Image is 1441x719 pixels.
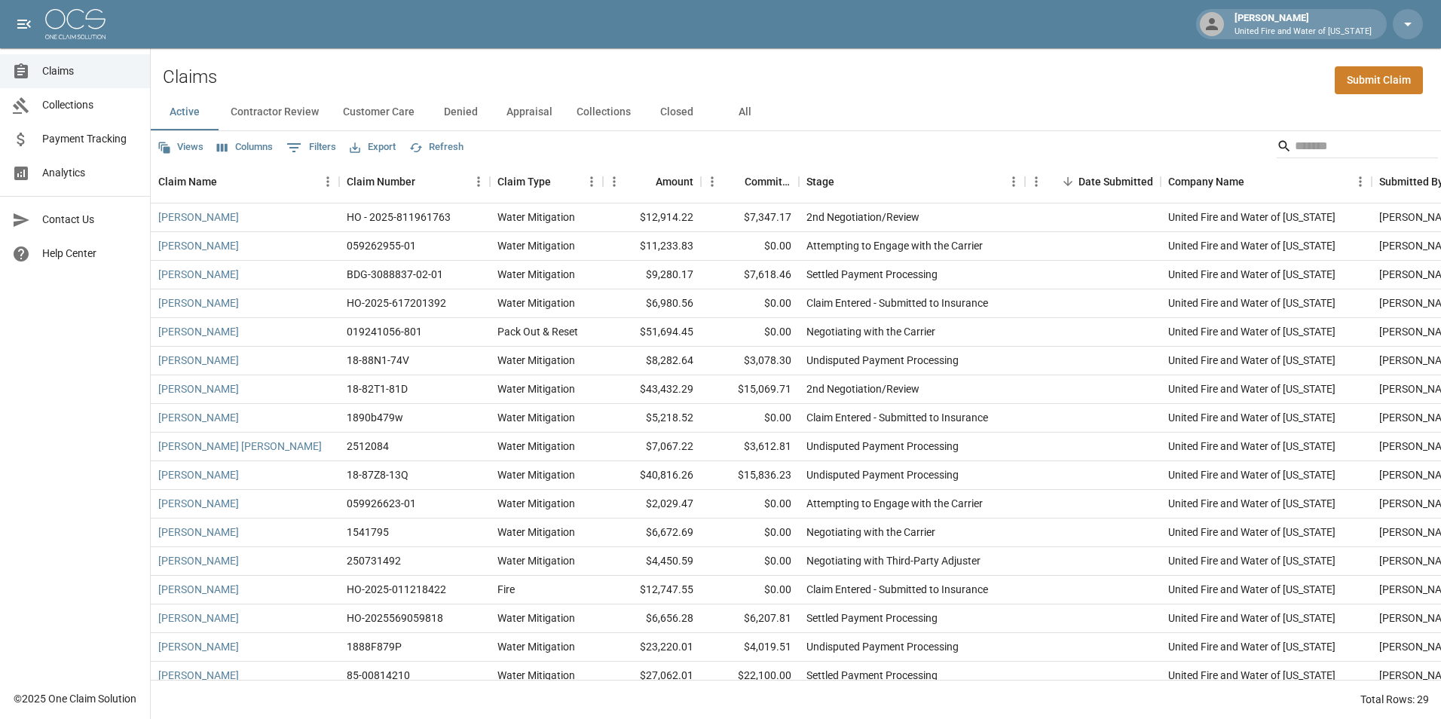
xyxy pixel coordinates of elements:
[603,203,701,232] div: $12,914.22
[834,171,855,192] button: Sort
[1078,161,1153,203] div: Date Submitted
[701,604,799,633] div: $6,207.81
[701,261,799,289] div: $7,618.46
[497,467,575,482] div: Water Mitigation
[158,381,239,396] a: [PERSON_NAME]
[1168,439,1335,454] div: United Fire and Water of Louisiana
[490,161,603,203] div: Claim Type
[603,576,701,604] div: $12,747.55
[701,576,799,604] div: $0.00
[551,171,572,192] button: Sort
[603,490,701,519] div: $2,029.47
[497,324,578,339] div: Pack Out & Reset
[1168,410,1335,425] div: United Fire and Water of Louisiana
[347,439,389,454] div: 2512084
[497,210,575,225] div: Water Mitigation
[603,633,701,662] div: $23,220.01
[347,525,389,540] div: 1541795
[806,161,834,203] div: Stage
[1168,525,1335,540] div: United Fire and Water of Louisiana
[346,136,399,159] button: Export
[701,547,799,576] div: $0.00
[806,610,938,626] div: Settled Payment Processing
[158,295,239,311] a: [PERSON_NAME]
[158,238,239,253] a: [PERSON_NAME]
[701,519,799,547] div: $0.00
[339,161,490,203] div: Claim Number
[9,9,39,39] button: open drawer
[603,375,701,404] div: $43,432.29
[347,353,409,368] div: 18-88N1-74V
[1002,170,1025,193] button: Menu
[603,170,626,193] button: Menu
[405,136,467,159] button: Refresh
[347,210,451,225] div: HO - 2025-811961763
[1360,692,1429,707] div: Total Rows: 29
[467,170,490,193] button: Menu
[806,582,988,597] div: Claim Entered - Submitted to Insurance
[806,267,938,282] div: Settled Payment Processing
[806,410,988,425] div: Claim Entered - Submitted to Insurance
[806,525,935,540] div: Negotiating with the Carrier
[158,639,239,654] a: [PERSON_NAME]
[347,238,416,253] div: 059262955-01
[158,553,239,568] a: [PERSON_NAME]
[1349,170,1372,193] button: Menu
[711,94,779,130] button: All
[1335,66,1423,94] a: Submit Claim
[806,324,935,339] div: Negotiating with the Carrier
[42,97,138,113] span: Collections
[1168,295,1335,311] div: United Fire and Water of Louisiana
[154,136,207,159] button: Views
[701,404,799,433] div: $0.00
[701,161,799,203] div: Committed Amount
[158,210,239,225] a: [PERSON_NAME]
[799,161,1025,203] div: Stage
[1168,161,1244,203] div: Company Name
[497,582,515,597] div: Fire
[1228,11,1378,38] div: [PERSON_NAME]
[1234,26,1372,38] p: United Fire and Water of [US_STATE]
[427,94,494,130] button: Denied
[42,63,138,79] span: Claims
[603,289,701,318] div: $6,980.56
[701,633,799,662] div: $4,019.51
[806,381,919,396] div: 2nd Negotiation/Review
[701,347,799,375] div: $3,078.30
[497,668,575,683] div: Water Mitigation
[1244,171,1265,192] button: Sort
[213,136,277,159] button: Select columns
[283,136,340,160] button: Show filters
[158,267,239,282] a: [PERSON_NAME]
[158,582,239,597] a: [PERSON_NAME]
[806,553,981,568] div: Negotiating with Third-Party Adjuster
[603,404,701,433] div: $5,218.52
[1168,639,1335,654] div: United Fire and Water of Louisiana
[635,171,656,192] button: Sort
[806,295,988,311] div: Claim Entered - Submitted to Insurance
[14,691,136,706] div: © 2025 One Claim Solution
[1168,381,1335,396] div: United Fire and Water of Louisiana
[347,668,410,683] div: 85-00814210
[497,295,575,311] div: Water Mitigation
[1168,267,1335,282] div: United Fire and Water of Louisiana
[603,433,701,461] div: $7,067.22
[806,639,959,654] div: Undisputed Payment Processing
[1168,582,1335,597] div: United Fire and Water of Louisiana
[151,161,339,203] div: Claim Name
[603,662,701,690] div: $27,062.01
[1277,134,1438,161] div: Search
[497,496,575,511] div: Water Mitigation
[347,410,403,425] div: 1890b479w
[347,610,443,626] div: HO-2025569059818
[347,582,446,597] div: HO-2025-011218422
[497,639,575,654] div: Water Mitigation
[158,525,239,540] a: [PERSON_NAME]
[1168,353,1335,368] div: United Fire and Water of Louisiana
[603,347,701,375] div: $8,282.64
[347,639,402,654] div: 1888F879P
[347,161,415,203] div: Claim Number
[656,161,693,203] div: Amount
[497,381,575,396] div: Water Mitigation
[701,203,799,232] div: $7,347.17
